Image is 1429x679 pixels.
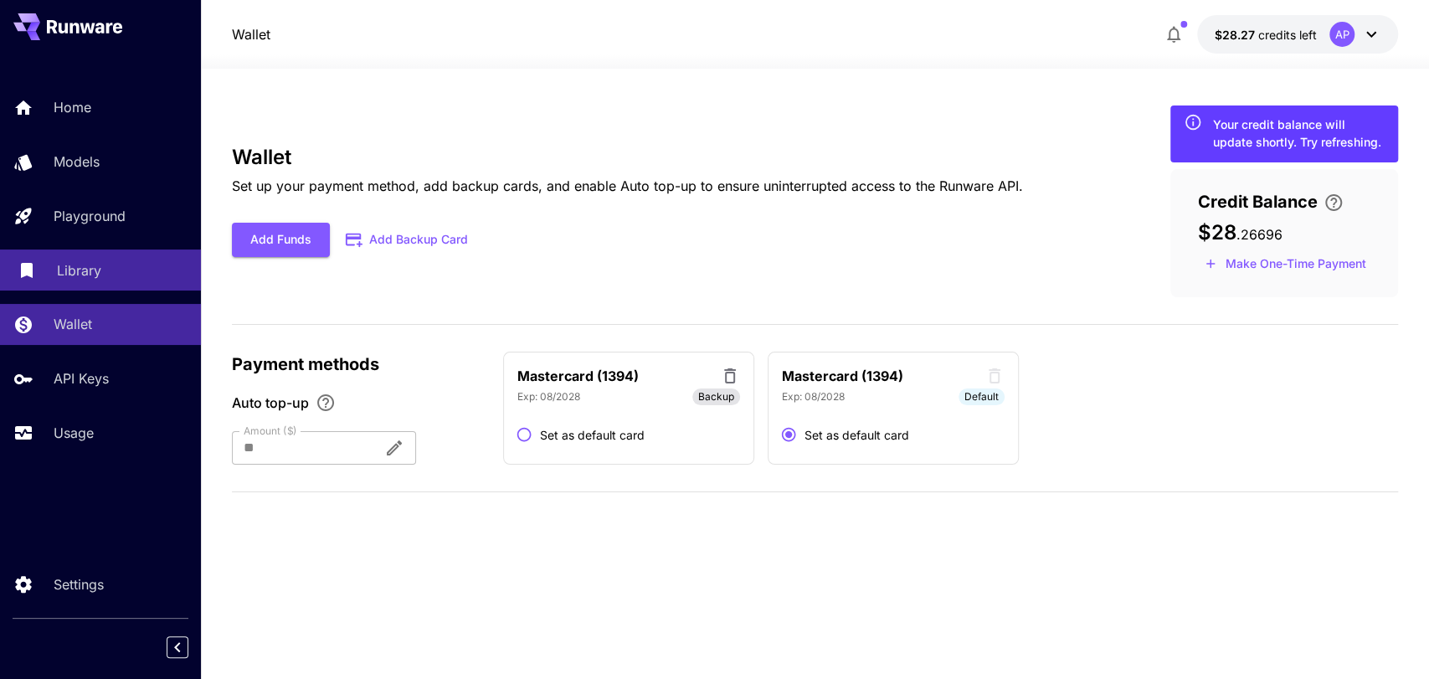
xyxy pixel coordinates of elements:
span: . 26696 [1236,226,1282,243]
button: Enable Auto top-up to ensure uninterrupted service. We'll automatically bill the chosen amount wh... [309,393,342,413]
button: Add Backup Card [330,224,486,256]
span: $28 [1197,220,1236,244]
span: Auto top-up [232,393,309,413]
button: $28.26696AP [1197,15,1398,54]
span: Set as default card [540,426,645,444]
p: API Keys [54,368,109,388]
div: $28.26696 [1214,26,1316,44]
p: Settings [54,574,104,594]
span: $28.27 [1214,28,1257,42]
div: Collapse sidebar [179,632,201,662]
span: Default [959,389,1005,404]
label: Amount ($) [244,424,297,438]
button: Make a one-time, non-recurring payment [1197,251,1373,277]
div: AP [1329,22,1354,47]
span: Credit Balance [1197,189,1317,214]
div: Your credit balance will update shortly. Try refreshing. [1212,116,1385,151]
h3: Wallet [232,146,1023,169]
p: Library [57,260,101,280]
p: Set up your payment method, add backup cards, and enable Auto top-up to ensure uninterrupted acce... [232,176,1023,196]
p: Wallet [54,314,92,334]
p: Playground [54,206,126,226]
nav: breadcrumb [232,24,270,44]
p: Payment methods [232,352,483,377]
p: Exp: 08/2028 [782,389,845,404]
span: Backup [698,389,734,404]
a: Wallet [232,24,270,44]
button: Enter your card details and choose an Auto top-up amount to avoid service interruptions. We'll au... [1317,193,1350,213]
p: Mastercard (1394) [517,366,639,386]
p: Models [54,152,100,172]
p: Mastercard (1394) [782,366,903,386]
button: Collapse sidebar [167,636,188,658]
span: credits left [1257,28,1316,42]
p: Usage [54,423,94,443]
span: Set as default card [804,426,909,444]
p: Home [54,97,91,117]
button: Add Funds [232,223,330,257]
p: Exp: 08/2028 [517,389,580,404]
